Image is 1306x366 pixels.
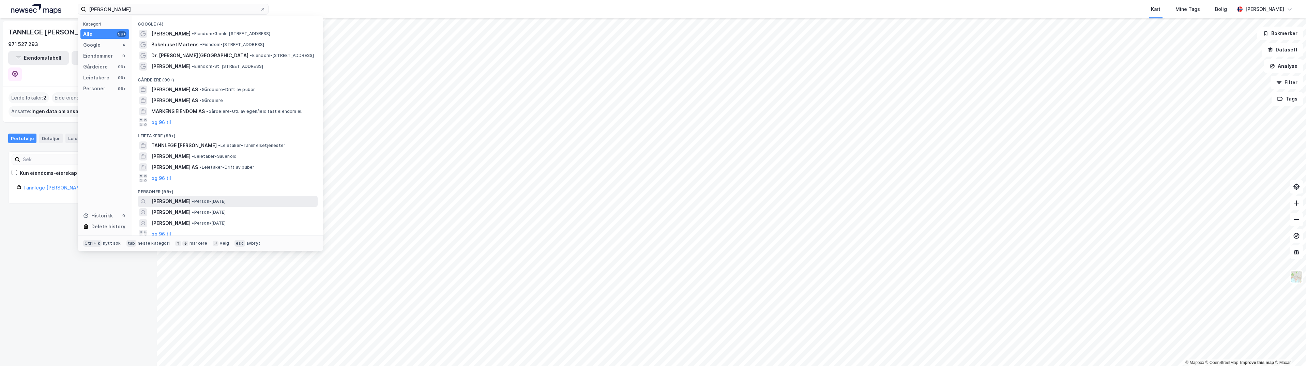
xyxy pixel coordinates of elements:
button: Datasett [1262,43,1303,57]
div: tab [126,240,137,247]
span: Bakehuset Martens [151,41,199,49]
input: Søk på adresse, matrikkel, gårdeiere, leietakere eller personer [86,4,260,14]
a: Improve this map [1240,360,1274,365]
span: Ingen data om ansatte [31,107,86,116]
div: avbryt [246,241,260,246]
span: [PERSON_NAME] [151,197,191,205]
span: Leietaker • Drift av puber [199,165,254,170]
span: [PERSON_NAME] [151,219,191,227]
span: Dr. [PERSON_NAME][GEOGRAPHIC_DATA] [151,51,248,60]
span: [PERSON_NAME] AS [151,163,198,171]
span: • [206,109,208,114]
span: Eiendom • [STREET_ADDRESS] [250,53,314,58]
div: Google (4) [132,16,323,28]
div: Leietakere [83,74,109,82]
span: • [192,220,194,226]
input: Søk [20,154,95,165]
img: logo.a4113a55bc3d86da70a041830d287a7e.svg [11,4,61,14]
div: Kart [1151,5,1160,13]
a: Mapbox [1185,360,1204,365]
iframe: Chat Widget [1272,333,1306,366]
div: 4 [121,42,126,48]
span: • [192,31,194,36]
span: • [250,53,252,58]
span: Person • [DATE] [192,210,226,215]
div: Mine Tags [1175,5,1200,13]
a: Tannlege [PERSON_NAME] [23,185,85,190]
div: TANNLEGE [PERSON_NAME] [8,27,101,37]
span: Leietaker • Tannhelsetjenester [218,143,285,148]
div: nytt søk [103,241,121,246]
span: • [192,199,194,204]
span: [PERSON_NAME] [151,152,191,161]
span: Person • [DATE] [192,199,226,204]
div: Ansatte : [9,106,88,117]
div: Personer [83,85,105,93]
button: Filter [1271,76,1303,89]
div: Eiendommer [83,52,113,60]
div: markere [189,241,207,246]
span: [PERSON_NAME] AS [151,96,198,105]
span: • [200,42,202,47]
span: Leietaker • Sauehold [192,154,237,159]
span: Gårdeiere • Utl. av egen/leid fast eiendom el. [206,109,302,114]
span: Person • [DATE] [192,220,226,226]
div: Kategori [83,21,129,27]
div: Gårdeiere [83,63,108,71]
span: • [192,154,194,159]
div: 99+ [117,64,126,70]
div: Bolig [1215,5,1227,13]
span: • [199,87,201,92]
div: Alle [83,30,92,38]
span: MARKENS EIENDOM AS [151,107,205,116]
div: Kun eiendoms-eierskap [20,169,77,177]
div: 99+ [117,31,126,37]
button: og 96 til [151,118,171,126]
div: 0 [121,213,126,218]
div: Leide lokaler [65,134,108,143]
span: • [192,210,194,215]
span: [PERSON_NAME] [151,30,191,38]
span: Eiendom • Gamle [STREET_ADDRESS] [192,31,270,36]
button: Analyse [1264,59,1303,73]
span: 2 [43,94,46,102]
span: • [218,143,220,148]
div: [PERSON_NAME] [1245,5,1284,13]
div: Personer (99+) [132,184,323,196]
div: Kontrollprogram for chat [1272,333,1306,366]
div: Gårdeiere (99+) [132,72,323,84]
button: Tags [1272,92,1303,106]
span: TANNLEGE [PERSON_NAME] [151,141,217,150]
span: Eiendom • St. [STREET_ADDRESS] [192,64,263,69]
span: Gårdeiere [199,98,223,103]
div: velg [220,241,229,246]
div: Eide eiendommer : [52,92,104,103]
button: og 96 til [151,230,171,238]
span: Gårdeiere • Drift av puber [199,87,255,92]
div: Leide lokaler : [9,92,49,103]
div: 0 [121,53,126,59]
button: og 96 til [151,174,171,182]
a: OpenStreetMap [1205,360,1239,365]
span: • [199,165,201,170]
button: Leietakertabell [72,51,132,65]
button: Eiendomstabell [8,51,69,65]
div: Delete history [91,223,125,231]
span: [PERSON_NAME] [151,62,191,71]
span: [PERSON_NAME] AS [151,86,198,94]
div: Historikk [83,212,113,220]
div: neste kategori [138,241,170,246]
img: Z [1290,270,1303,283]
div: 971 527 293 [8,40,38,48]
span: [PERSON_NAME] [151,208,191,216]
div: Portefølje [8,134,36,143]
div: Google [83,41,101,49]
div: Ctrl + k [83,240,102,247]
div: Leietakere (99+) [132,128,323,140]
div: 99+ [117,75,126,80]
span: • [199,98,201,103]
div: esc [234,240,245,247]
button: Bokmerker [1257,27,1303,40]
div: Detaljer [39,134,63,143]
div: 99+ [117,86,126,91]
